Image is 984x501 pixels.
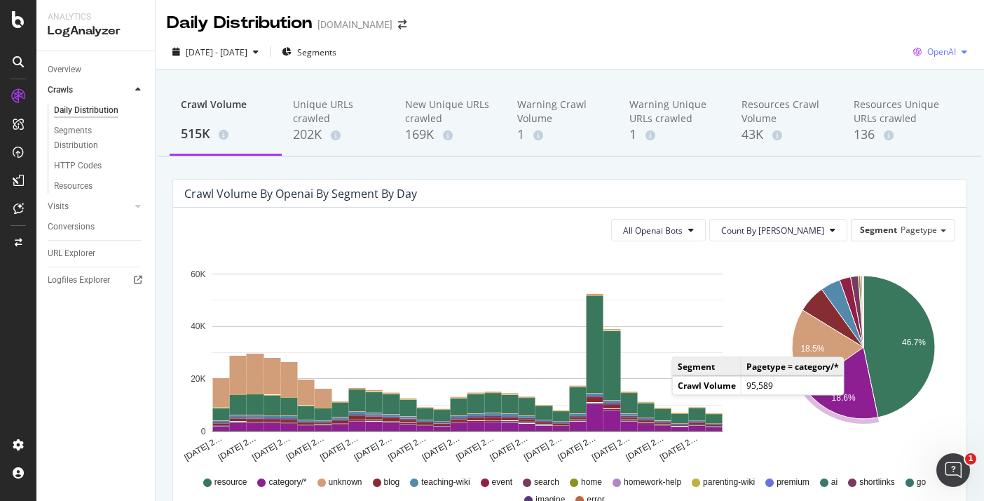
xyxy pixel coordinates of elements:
[201,427,206,436] text: 0
[48,199,131,214] a: Visits
[167,11,312,35] div: Daily Distribution
[742,98,831,126] div: Resources Crawl Volume
[629,126,719,144] div: 1
[859,476,895,488] span: shortlinks
[48,246,145,261] a: URL Explorer
[48,11,144,23] div: Analytics
[773,253,952,463] svg: A chart.
[48,199,69,214] div: Visits
[186,46,247,58] span: [DATE] - [DATE]
[181,125,271,143] div: 515K
[48,83,131,98] a: Crawls
[854,126,943,144] div: 136
[191,374,205,384] text: 20K
[54,179,93,194] div: Resources
[517,98,607,126] div: Warning Crawl Volume
[860,224,897,236] span: Segment
[54,103,145,118] a: Daily Distribution
[297,46,336,58] span: Segments
[908,41,973,63] button: OpenAI
[854,98,943,126] div: Resources Unique URLs crawled
[741,358,844,376] td: Pagetype = category/*
[917,476,926,488] span: go
[54,179,145,194] a: Resources
[54,123,145,153] a: Segments Distribution
[534,476,559,488] span: search
[54,103,118,118] div: Daily Distribution
[777,476,809,488] span: premium
[268,476,306,488] span: category/*
[184,253,751,463] svg: A chart.
[191,322,205,332] text: 40K
[48,220,145,234] a: Conversions
[611,219,706,241] button: All Openai Bots
[48,273,145,288] a: Logfiles Explorer
[405,98,495,126] div: New Unique URLs crawled
[48,62,81,77] div: Overview
[48,23,144,39] div: LogAnalyzer
[421,476,470,488] span: teaching-wiki
[54,159,145,173] a: HTTP Codes
[800,345,824,354] text: 18.5%
[214,476,247,488] span: resource
[293,126,383,144] div: 202K
[384,476,400,488] span: blog
[742,126,831,144] div: 43K
[181,98,271,124] div: Crawl Volume
[901,224,937,236] span: Pagetype
[832,393,856,403] text: 18.6%
[184,187,417,201] div: Crawl Volume by openai by Segment by Day
[48,220,95,234] div: Conversions
[902,338,926,347] text: 46.7%
[623,225,683,236] span: All Openai Bots
[721,225,824,236] span: Count By Day
[398,20,406,29] div: arrow-right-arrow-left
[276,41,342,63] button: Segments
[673,358,742,376] td: Segment
[936,453,970,487] iframe: Intercom live chat
[293,98,383,126] div: Unique URLs crawled
[624,476,681,488] span: homework-help
[709,219,847,241] button: Count By [PERSON_NAME]
[48,273,110,288] div: Logfiles Explorer
[703,476,755,488] span: parenting-wiki
[965,453,976,465] span: 1
[741,376,844,394] td: 95,589
[48,62,145,77] a: Overview
[517,126,607,144] div: 1
[927,46,956,58] span: OpenAI
[54,159,102,173] div: HTTP Codes
[831,476,838,488] span: ai
[48,83,73,98] div: Crawls
[492,476,512,488] span: event
[317,18,392,32] div: [DOMAIN_NAME]
[48,246,95,261] div: URL Explorer
[629,98,719,126] div: Warning Unique URLs crawled
[673,376,742,394] td: Crawl Volume
[191,269,205,279] text: 60K
[405,126,495,144] div: 169K
[167,41,264,63] button: [DATE] - [DATE]
[54,123,132,153] div: Segments Distribution
[581,476,602,488] span: home
[329,476,362,488] span: unknown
